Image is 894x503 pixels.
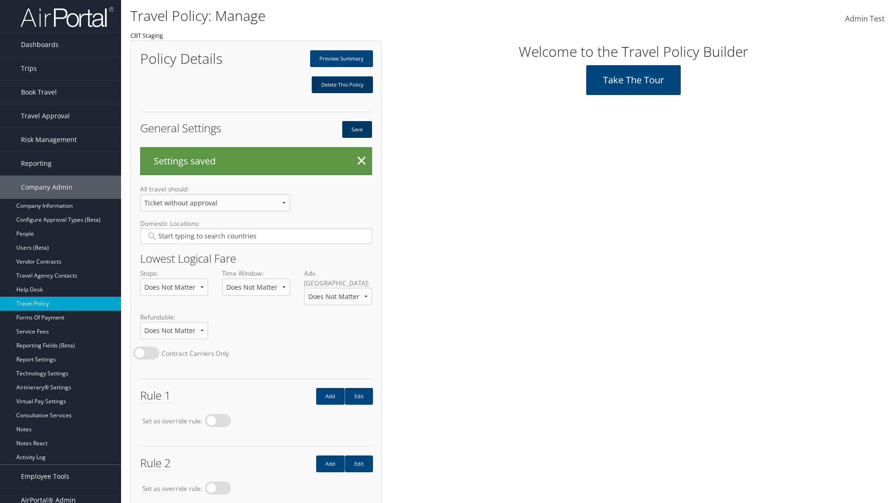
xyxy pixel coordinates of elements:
[304,269,372,313] label: Adv. [GEOGRAPHIC_DATA]:
[140,219,372,251] label: Domestic Locations:
[140,279,208,296] select: Stops:
[140,455,171,471] span: Rule 2
[21,128,77,151] span: Risk Management
[21,57,37,80] span: Trips
[312,76,373,93] a: Delete This Policy
[140,253,372,264] h2: Lowest Logical Fare
[140,194,290,211] select: All travel should:
[21,104,70,128] span: Travel Approval
[316,388,345,405] a: Add
[353,152,370,170] a: ×
[130,31,163,40] small: CBT Staging
[146,231,366,241] input: Domestic Locations:
[845,14,885,24] span: Admin Test
[140,387,171,403] span: Rule 1
[310,50,373,67] a: Preview Summary
[140,313,208,347] label: Refundable:
[21,81,57,104] span: Book Travel
[20,6,114,28] img: airportal-logo.png
[140,52,249,66] h1: Policy Details
[140,122,249,134] h2: General Settings
[586,65,681,95] a: Take the tour
[345,455,373,472] a: Edit
[142,484,203,493] label: Set as override rule:
[304,288,372,305] select: Adv. [GEOGRAPHIC_DATA]:
[21,176,73,199] span: Company Admin
[162,349,229,358] label: Contract Carriers Only
[222,269,290,303] label: Time Window:
[389,42,878,61] h1: Welcome to the Travel Policy Builder
[845,5,885,34] a: Admin Test
[21,152,52,175] span: Reporting
[342,121,372,138] button: Save
[140,184,290,218] label: All travel should:
[142,416,203,426] label: Set as override rule:
[316,455,345,472] a: Add
[222,279,290,296] select: Time Window:
[345,388,373,405] a: Edit
[21,33,59,56] span: Dashboards
[140,322,208,339] select: Refundable:
[130,6,633,26] h1: Travel Policy: Manage
[140,269,208,303] label: Stops:
[21,465,69,488] span: Employee Tools
[140,147,372,175] div: Settings saved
